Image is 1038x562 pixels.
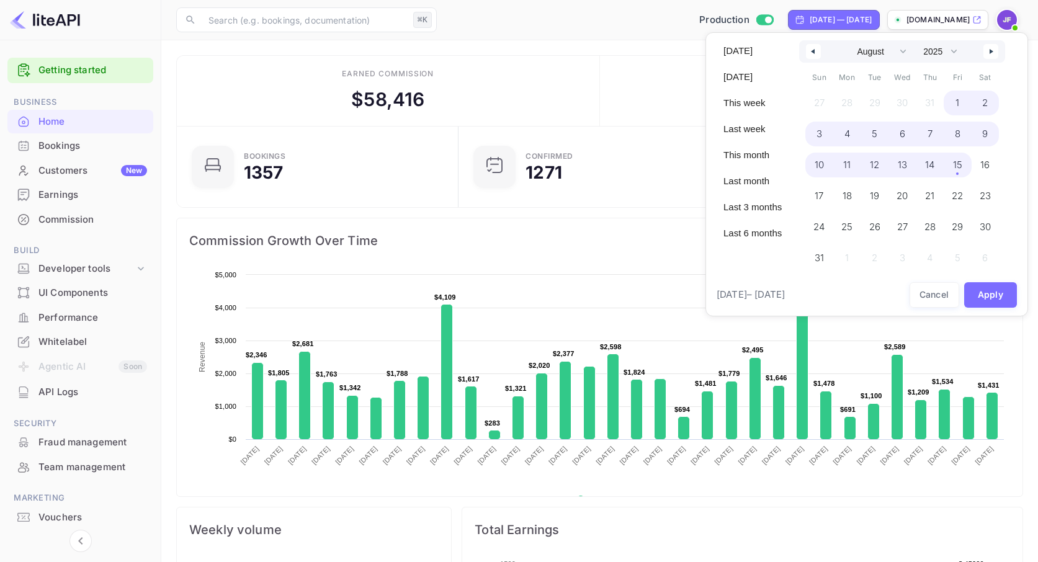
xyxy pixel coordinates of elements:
span: Sun [805,68,833,87]
button: 20 [888,181,916,205]
button: 15 [944,149,972,174]
button: 31 [805,243,833,267]
span: Wed [888,68,916,87]
span: 7 [928,123,933,145]
button: 5 [861,118,888,143]
button: This month [716,145,789,166]
button: Last 6 months [716,223,789,244]
button: Last week [716,118,789,140]
span: [DATE] – [DATE] [717,288,785,302]
button: 17 [805,181,833,205]
button: 25 [833,212,861,236]
span: 1 [955,92,959,114]
button: 11 [833,149,861,174]
button: 30 [972,212,1000,236]
span: 2 [982,92,988,114]
button: 6 [888,118,916,143]
button: 27 [888,212,916,236]
span: 11 [843,154,851,176]
span: 19 [870,185,879,207]
button: 18 [833,181,861,205]
button: 21 [916,181,944,205]
button: 10 [805,149,833,174]
span: 25 [841,216,852,238]
span: 27 [897,216,908,238]
span: 6 [900,123,905,145]
button: 8 [944,118,972,143]
button: 3 [805,118,833,143]
span: 21 [925,185,934,207]
button: This week [716,92,789,114]
span: Fri [944,68,972,87]
span: 20 [897,185,908,207]
span: 22 [952,185,963,207]
span: 4 [844,123,850,145]
span: 30 [980,216,991,238]
span: Sat [972,68,1000,87]
button: 24 [805,212,833,236]
button: [DATE] [716,66,789,87]
span: 12 [870,154,879,176]
span: Mon [833,68,861,87]
button: 26 [861,212,888,236]
span: 18 [843,185,852,207]
span: 23 [980,185,991,207]
button: 29 [944,212,972,236]
button: 9 [972,118,1000,143]
button: 7 [916,118,944,143]
span: 5 [872,123,877,145]
button: 2 [972,87,1000,112]
button: Apply [964,282,1018,308]
span: Thu [916,68,944,87]
button: Last month [716,171,789,192]
button: 14 [916,149,944,174]
span: 3 [817,123,822,145]
button: Cancel [910,282,959,308]
button: 19 [861,181,888,205]
span: 26 [869,216,880,238]
button: 4 [833,118,861,143]
span: 8 [955,123,960,145]
button: 23 [972,181,1000,205]
button: 1 [944,87,972,112]
span: 10 [815,154,824,176]
button: 22 [944,181,972,205]
span: 13 [898,154,907,176]
span: 24 [813,216,825,238]
span: 9 [982,123,988,145]
button: [DATE] [716,40,789,61]
button: 28 [916,212,944,236]
span: 28 [924,216,936,238]
span: 14 [925,154,934,176]
button: 12 [861,149,888,174]
span: 15 [953,154,962,176]
button: 16 [972,149,1000,174]
span: 29 [952,216,963,238]
button: 13 [888,149,916,174]
span: 31 [815,247,824,269]
span: 16 [980,154,990,176]
span: 17 [815,185,823,207]
span: Tue [861,68,888,87]
button: Last 3 months [716,197,789,218]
